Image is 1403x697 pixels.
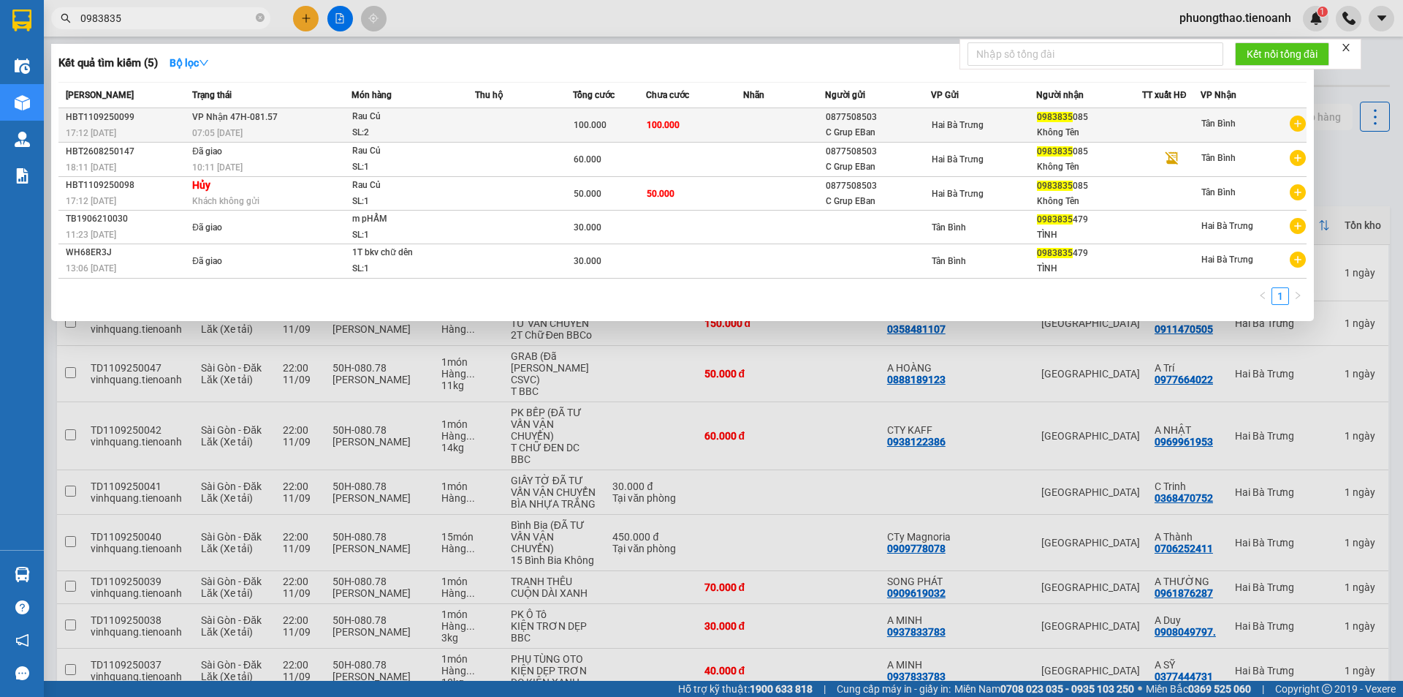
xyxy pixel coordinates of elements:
span: 13:06 [DATE] [66,263,116,274]
img: logo-vxr [12,10,31,31]
div: 085 [1037,178,1141,194]
li: 1 [1271,287,1289,305]
img: warehouse-icon [15,132,30,147]
img: solution-icon [15,168,30,184]
span: 50.000 [574,189,601,199]
img: warehouse-icon [15,95,30,110]
div: 0877508503 [826,144,930,159]
span: 0983835 [1037,146,1073,157]
div: WH68ER3J [66,245,188,260]
span: Nhãn [743,90,764,100]
div: 1T bkv chữ dên [352,245,462,261]
span: 11:23 [DATE] [66,230,116,240]
span: notification [15,633,29,647]
div: TÌNH [1037,227,1141,243]
span: Hai Bà Trưng [1201,255,1253,265]
span: [PERSON_NAME] [66,90,134,100]
span: Tân Bình [932,222,966,233]
div: 479 [1037,246,1141,261]
span: 30.000 [574,222,601,233]
button: Bộ lọcdown [158,51,221,75]
input: Nhập số tổng đài [967,42,1223,66]
div: Rau Củ [352,109,462,125]
span: Đã giao [192,256,222,266]
span: Tân Bình [932,256,966,266]
span: close-circle [256,13,265,22]
button: Kết nối tổng đài [1235,42,1329,66]
span: plus-circle [1290,184,1306,200]
div: HBT1109250098 [66,178,188,193]
div: TB1906210030 [66,211,188,227]
span: Hai Bà Trưng [932,189,984,199]
div: Không Tên [1037,159,1141,175]
span: Món hàng [351,90,392,100]
span: plus-circle [1290,218,1306,234]
div: 0877508503 [826,178,930,194]
img: warehouse-icon [15,567,30,582]
div: 085 [1037,144,1141,159]
span: Người gửi [825,90,865,100]
span: Trạng thái [192,90,232,100]
span: 10:11 [DATE] [192,162,243,173]
div: HBT2608250147 [66,144,188,159]
h3: Kết quả tìm kiếm ( 5 ) [58,56,158,71]
span: 30.000 [574,256,601,266]
span: 0983835 [1037,214,1073,225]
span: 0983835 [1037,181,1073,191]
span: down [199,58,209,68]
div: 085 [1037,110,1141,125]
li: Next Page [1289,287,1307,305]
span: Tân Bình [1201,187,1236,197]
div: 0877508503 [826,110,930,125]
div: SL: 1 [352,261,462,277]
span: close-circle [256,12,265,26]
span: Chưa cước [646,90,689,100]
span: 17:12 [DATE] [66,196,116,206]
div: Không Tên [1037,194,1141,209]
span: search [61,13,71,23]
span: Người nhận [1036,90,1084,100]
div: C Grup EBan [826,125,930,140]
span: 17:12 [DATE] [66,128,116,138]
span: 0983835 [1037,112,1073,122]
span: 18:11 [DATE] [66,162,116,173]
span: 50.000 [647,189,674,199]
span: plus-circle [1290,252,1306,268]
div: SL: 1 [352,159,462,176]
span: plus-circle [1290,150,1306,166]
button: right [1289,287,1307,305]
div: Không Tên [1037,125,1141,140]
a: 1 [1272,288,1288,304]
div: TÌNH [1037,261,1141,276]
div: SL: 2 [352,125,462,141]
span: plus-circle [1290,116,1306,132]
span: Tân Bình [1201,118,1236,129]
span: 0983835 [1037,248,1073,258]
strong: Hủy [192,179,210,191]
div: C Grup EBan [826,159,930,175]
div: HBT1109250099 [66,110,188,125]
span: 07:05 [DATE] [192,128,243,138]
span: VP Gửi [931,90,959,100]
span: Tân Bình [1201,153,1236,163]
span: Tổng cước [573,90,615,100]
li: Previous Page [1254,287,1271,305]
span: Đã giao [192,222,222,233]
div: m pHẨM [352,211,462,227]
span: question-circle [15,600,29,614]
span: Đã giao [192,146,222,157]
div: SL: 1 [352,227,462,244]
span: Thu hộ [475,90,503,100]
div: 479 [1037,212,1141,227]
span: Hai Bà Trưng [932,154,984,165]
span: Hai Bà Trưng [932,120,984,130]
div: C Grup EBan [826,194,930,209]
span: left [1258,291,1267,300]
span: 60.000 [574,154,601,165]
span: TT xuất HĐ [1142,90,1187,100]
div: Rau Củ [352,143,462,159]
div: Rau Củ [352,178,462,194]
span: 100.000 [647,120,680,130]
span: Kết nối tổng đài [1247,46,1318,62]
button: left [1254,287,1271,305]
